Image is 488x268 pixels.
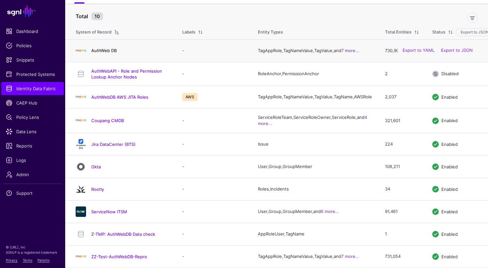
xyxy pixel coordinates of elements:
td: 321,601 [378,108,426,133]
td: 2 [378,62,426,86]
span: Data Lens [6,128,59,135]
a: Identity Data Fabric [1,82,64,95]
td: - [176,155,251,178]
td: TagAppRole, TagNameValue, TagValue, and [251,245,378,268]
div: Total Entities [385,29,411,35]
div: Labels [182,29,195,35]
span: CAEP Hub [6,100,59,106]
a: Export to YAML [403,48,435,53]
a: Export to JSON [441,48,473,53]
td: TagAppRole, TagNameValue, TagValue, and [251,39,378,62]
span: Identity Data Fabric [6,85,59,92]
a: Privacy [6,258,18,262]
a: ZZ-Test-AuthWebDB-Repro [91,254,147,259]
a: Okta [91,164,101,169]
td: ServiceRoleTeam, ServiceRoleOwner, ServiceRole, and [251,108,378,133]
a: 7 more... [341,48,359,53]
img: svg+xml;base64,PHN2ZyBpZD0iTG9nbyIgeG1sbnM9Imh0dHA6Ly93d3cudzMub3JnLzIwMDAvc3ZnIiB3aWR0aD0iMTIxLj... [76,92,86,102]
img: svg+xml;base64,PHN2ZyBpZD0iTG9nbyIgeG1sbnM9Imh0dHA6Ly93d3cudzMub3JnLzIwMDAvc3ZnIiB3aWR0aD0iMTIxLj... [76,46,86,56]
div: System of Record [76,29,111,35]
td: 1 [378,223,426,245]
div: Status [432,29,445,35]
a: SGNL [4,4,61,18]
a: Reports [1,139,64,152]
a: Policies [1,39,64,52]
p: SGNL® is a registered trademark [6,250,59,255]
img: svg+xml;base64,PHN2ZyBpZD0iTG9nbyIgeG1sbnM9Imh0dHA6Ly93d3cudzMub3JnLzIwMDAvc3ZnIiB3aWR0aD0iMTIxLj... [76,251,86,262]
span: AWS [182,93,198,101]
p: © [URL], Inc [6,245,59,250]
span: Entity Types [258,29,283,35]
img: svg+xml;base64,PHN2ZyBpZD0iTG9nbyIgeG1sbnM9Imh0dHA6Ly93d3cudzMub3JnLzIwMDAvc3ZnIiB3aWR0aD0iMTIxLj... [76,115,86,126]
a: Rootly [91,187,104,192]
td: 108,211 [378,155,426,178]
td: - [176,245,251,268]
a: 7 more... [341,254,359,259]
small: 10 [91,12,103,20]
span: Enabled [441,186,458,191]
a: Dashboard [1,25,64,38]
td: 731,054 [378,245,426,268]
a: AuthWebDB AWS JITA Roles [91,94,148,100]
span: Dashboard [6,28,59,35]
a: AuthWeb DB [91,48,117,53]
a: ServiceNow ITSM [91,209,127,214]
a: Protected Systems [1,68,64,81]
td: AppRoleUser, TagName [251,223,378,245]
a: Terms [23,258,32,262]
a: Logs [1,154,64,167]
img: svg+xml;base64,PHN2ZyB3aWR0aD0iNjQiIGhlaWdodD0iNjQiIHZpZXdCb3g9IjAgMCA2NCA2NCIgZmlsbD0ibm9uZSIgeG... [76,206,86,217]
span: Protected Systems [6,71,59,78]
a: Patents [37,258,50,262]
a: Coupang CMDB [91,118,124,123]
span: Policy Lens [6,114,59,120]
span: Disabled [441,71,459,76]
td: 34 [378,178,426,200]
span: Support [6,190,59,196]
a: CAEP Hub [1,96,64,109]
a: Z-TMP: AuthWebDB Data check [91,232,155,237]
td: User, Group, GroupMember [251,155,378,178]
span: Enabled [441,231,458,236]
a: AuthWebAPI - Role and Permission Lookup Anchor Nodes [91,68,162,79]
td: TagAppRole, TagNameValue, TagValue, TagName, AWSRole [251,86,378,108]
span: Enabled [441,118,458,123]
a: Policy Lens [1,111,64,124]
a: Admin [1,168,64,181]
td: - [176,108,251,133]
span: Logs [6,157,59,163]
span: Enabled [441,141,458,147]
td: - [176,133,251,155]
span: Snippets [6,57,59,63]
td: 91,461 [378,200,426,223]
span: Policies [6,42,59,49]
span: Admin [6,171,59,178]
span: Enabled [441,209,458,214]
img: svg+xml;base64,PHN2ZyB3aWR0aD0iMjQiIGhlaWdodD0iMjQiIHZpZXdCb3g9IjAgMCAyNCAyNCIgZmlsbD0ibm9uZSIgeG... [76,184,86,194]
img: svg+xml;base64,PHN2ZyB3aWR0aD0iMTQxIiBoZWlnaHQ9IjE2NCIgdmlld0JveD0iMCAwIDE0MSAxNjQiIGZpbGw9Im5vbm... [76,139,86,149]
strong: Total [76,13,88,20]
span: Reports [6,143,59,149]
td: - [176,62,251,86]
td: 224 [378,133,426,155]
td: - [176,39,251,62]
td: - [176,223,251,245]
td: Roles, Incidents [251,178,378,200]
td: - [176,178,251,200]
a: Snippets [1,53,64,66]
a: Jira DataCenter (BTS) [91,142,136,147]
span: Enabled [441,164,458,169]
span: Enabled [441,254,458,259]
a: 6 more... [321,209,339,214]
td: 2,037 [378,86,426,108]
td: User, Group, GroupMember, and [251,200,378,223]
span: Enabled [441,94,458,99]
td: 730,907 [378,39,426,62]
td: RoleAnchor, PermissionAnchor [251,62,378,86]
a: Data Lens [1,125,64,138]
td: - [176,200,251,223]
img: svg+xml;base64,PHN2ZyB3aWR0aD0iNjQiIGhlaWdodD0iNjQiIHZpZXdCb3g9IjAgMCA2NCA2NCIgZmlsbD0ibm9uZSIgeG... [76,162,86,172]
td: Issue [251,133,378,155]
